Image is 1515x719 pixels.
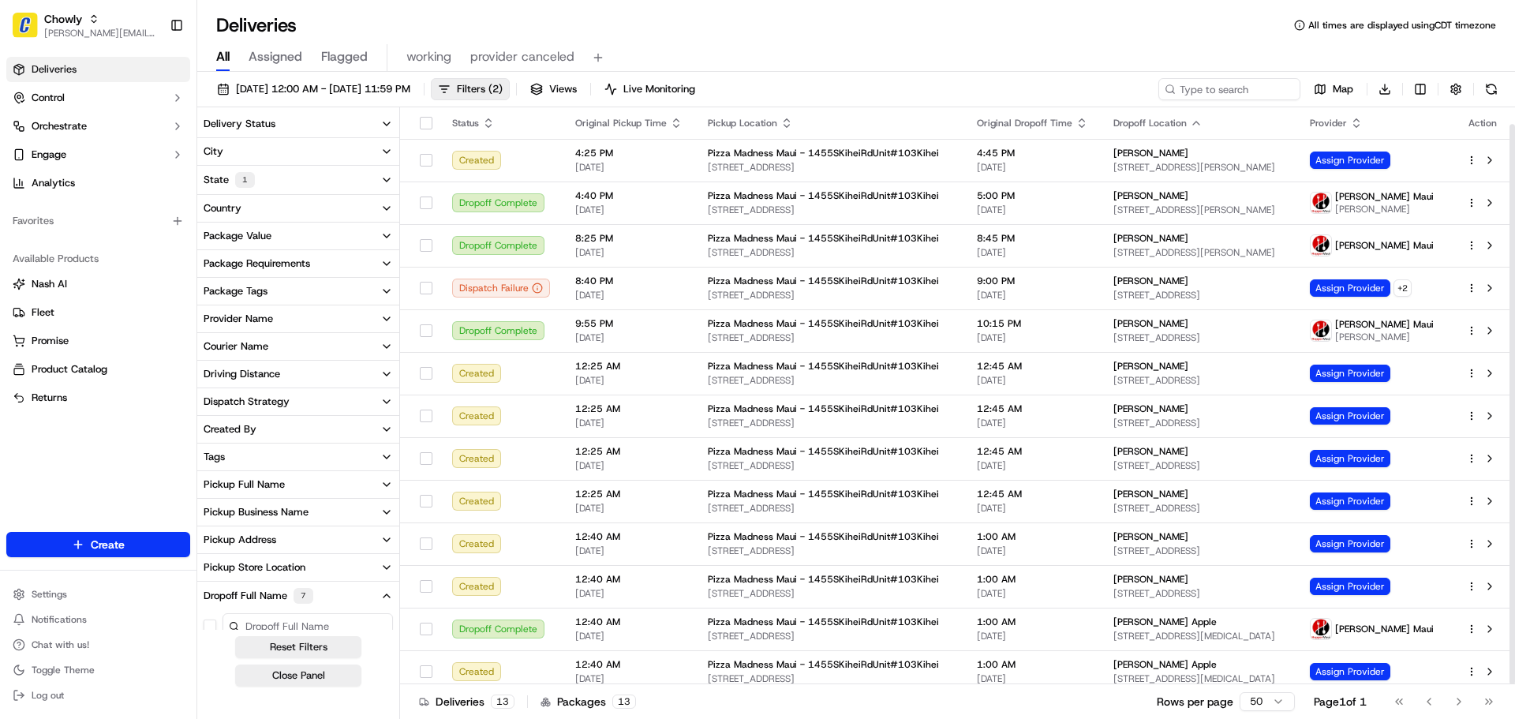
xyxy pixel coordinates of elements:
span: [STREET_ADDRESS] [1113,331,1285,344]
span: [DATE] [575,630,683,642]
span: [STREET_ADDRESS] [708,331,952,344]
button: Package Value [197,223,399,249]
span: [DATE] [575,545,683,557]
span: Engage [32,148,66,162]
span: [DATE] [977,331,1088,344]
span: [DATE] [977,459,1088,472]
span: [PERSON_NAME] [1113,530,1188,543]
span: Pizza Madness Maui - 1455SKiheiRdUnit#103Kihei [708,403,939,415]
span: Pizza Madness Maui - 1455SKiheiRdUnit#103Kihei [708,147,939,159]
span: 12:40 AM [575,573,683,586]
div: 1 [235,172,255,188]
div: Pickup Store Location [204,560,305,575]
span: [DATE] [575,672,683,685]
span: [DATE] [575,417,683,429]
button: Engage [6,142,190,167]
button: Filters(2) [431,78,510,100]
span: Assign Provider [1310,492,1390,510]
span: [DATE] [977,246,1088,259]
button: Courier Name [197,333,399,360]
span: Live Monitoring [623,82,695,96]
span: Pizza Madness Maui - 1455SKiheiRdUnit#103Kihei [708,658,939,671]
span: [STREET_ADDRESS] [708,502,952,515]
span: Log out [32,689,64,702]
button: City [197,138,399,165]
div: 13 [612,695,636,709]
input: Dropoff Full Name [223,613,393,638]
span: [DATE] [977,630,1088,642]
span: [PERSON_NAME] [1113,275,1188,287]
span: Nash AI [32,277,67,291]
span: Dropoff Location [1113,117,1187,129]
span: [DATE] [977,374,1088,387]
span: 12:45 AM [977,488,1088,500]
span: [DATE] [575,374,683,387]
span: 12:40 AM [575,616,683,628]
button: Reset Filters [235,636,361,658]
span: 12:40 AM [575,658,683,671]
span: Assign Provider [1310,450,1390,467]
span: [STREET_ADDRESS] [708,246,952,259]
div: Favorites [6,208,190,234]
button: Dispatch Strategy [197,388,399,415]
span: Create [91,537,125,552]
span: Analytics [32,176,75,190]
span: [STREET_ADDRESS] [708,459,952,472]
button: Orchestrate [6,114,190,139]
div: 13 [491,695,514,709]
span: Control [32,91,65,105]
span: Product Catalog [32,362,107,376]
a: Fleet [13,305,184,320]
button: [DATE] 12:00 AM - [DATE] 11:59 PM [210,78,417,100]
button: Close Panel [235,665,361,687]
button: Live Monitoring [597,78,702,100]
input: Type to search [1158,78,1300,100]
span: [DATE] [575,289,683,301]
span: Orchestrate [32,119,87,133]
span: provider canceled [470,47,574,66]
span: Deliveries [32,62,77,77]
span: Pizza Madness Maui - 1455SKiheiRdUnit#103Kihei [708,445,939,458]
span: Provider [1310,117,1347,129]
button: Dropoff Full Name7 [197,582,399,610]
span: [STREET_ADDRESS][PERSON_NAME] [1113,246,1285,259]
span: Notifications [32,613,87,626]
span: 9:55 PM [575,317,683,330]
span: [STREET_ADDRESS][PERSON_NAME] [1113,161,1285,174]
span: Pizza Madness Maui - 1455SKiheiRdUnit#103Kihei [708,232,939,245]
span: [PERSON_NAME] [1113,189,1188,202]
span: Chat with us! [32,638,89,651]
span: [DATE] [977,417,1088,429]
button: Chowly [44,11,82,27]
span: [PERSON_NAME] [1113,573,1188,586]
span: [DATE] [977,289,1088,301]
span: [DATE] [575,331,683,344]
div: Delivery Status [204,117,275,131]
span: Assign Provider [1310,152,1390,169]
button: Nash AI [6,271,190,297]
div: Page 1 of 1 [1314,694,1367,710]
span: 12:25 AM [575,403,683,415]
span: 12:25 AM [575,445,683,458]
span: [DATE] [575,459,683,472]
span: [STREET_ADDRESS] [1113,289,1285,301]
span: [STREET_ADDRESS][MEDICAL_DATA] [1113,672,1285,685]
span: [PERSON_NAME] [1113,403,1188,415]
button: Delivery Status [197,110,399,137]
span: [DATE] [977,545,1088,557]
div: Dispatch Strategy [204,395,290,409]
span: Flagged [321,47,368,66]
span: [STREET_ADDRESS] [708,672,952,685]
a: Promise [13,334,184,348]
span: [PERSON_NAME] [1113,488,1188,500]
span: 12:45 AM [977,445,1088,458]
span: [DATE] [575,246,683,259]
span: working [406,47,451,66]
span: Assign Provider [1310,279,1390,297]
span: 10:15 PM [977,317,1088,330]
div: Package Value [204,229,271,243]
button: Returns [6,385,190,410]
div: Dispatch Failure [452,279,550,298]
div: Courier Name [204,339,268,354]
button: Driving Distance [197,361,399,388]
